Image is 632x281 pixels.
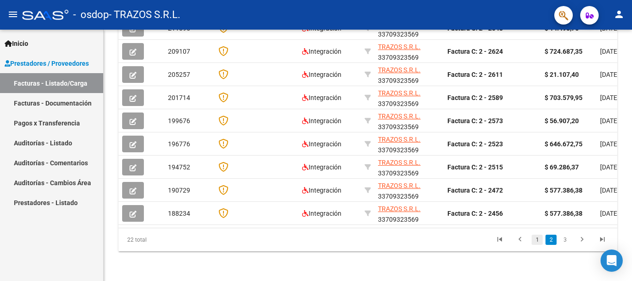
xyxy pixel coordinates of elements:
[600,140,619,148] span: [DATE]
[378,43,421,50] span: TRAZOS S.R.L.
[545,163,579,171] strong: $ 69.286,37
[511,235,529,245] a: go to previous page
[168,71,190,78] span: 205257
[7,9,19,20] mat-icon: menu
[613,9,625,20] mat-icon: person
[378,157,440,177] div: 33709323569
[302,210,341,217] span: Integración
[5,58,89,69] span: Prestadores / Proveedores
[601,250,623,272] div: Open Intercom Messenger
[447,163,503,171] strong: Factura C: 2 - 2515
[447,140,503,148] strong: Factura C: 2 - 2523
[378,181,440,200] div: 33709323569
[378,111,440,131] div: 33709323569
[545,187,582,194] strong: $ 577.386,38
[5,38,28,49] span: Inicio
[378,204,440,223] div: 33709323569
[302,48,341,55] span: Integración
[491,235,508,245] a: go to first page
[168,117,190,125] span: 199676
[600,187,619,194] span: [DATE]
[447,210,503,217] strong: Factura C: 2 - 2456
[600,210,619,217] span: [DATE]
[168,94,190,101] span: 201714
[378,66,421,74] span: TRAZOS S.R.L.
[545,235,557,245] a: 2
[302,117,341,125] span: Integración
[545,210,582,217] strong: $ 577.386,38
[168,210,190,217] span: 188234
[545,48,582,55] strong: $ 724.687,35
[73,5,109,25] span: - osdop
[378,136,421,143] span: TRAZOS S.R.L.
[447,71,503,78] strong: Factura C: 2 - 2611
[378,205,421,212] span: TRAZOS S.R.L.
[168,140,190,148] span: 196776
[447,187,503,194] strong: Factura C: 2 - 2472
[600,94,619,101] span: [DATE]
[378,42,440,61] div: 33709323569
[530,232,544,248] li: page 1
[378,112,421,120] span: TRAZOS S.R.L.
[532,235,543,245] a: 1
[378,88,440,107] div: 33709323569
[545,94,582,101] strong: $ 703.579,95
[573,235,591,245] a: go to next page
[109,5,180,25] span: - TRAZOS S.R.L.
[168,187,190,194] span: 190729
[447,48,503,55] strong: Factura C: 2 - 2624
[545,117,579,125] strong: $ 56.907,20
[378,182,421,189] span: TRAZOS S.R.L.
[447,117,503,125] strong: Factura C: 2 - 2573
[378,89,421,97] span: TRAZOS S.R.L.
[600,163,619,171] span: [DATE]
[558,232,572,248] li: page 3
[545,140,582,148] strong: $ 646.672,75
[545,71,579,78] strong: $ 21.107,40
[600,71,619,78] span: [DATE]
[168,48,190,55] span: 209107
[378,65,440,84] div: 33709323569
[544,232,558,248] li: page 2
[447,94,503,101] strong: Factura C: 2 - 2589
[302,140,341,148] span: Integración
[559,235,570,245] a: 3
[600,117,619,125] span: [DATE]
[600,48,619,55] span: [DATE]
[302,187,341,194] span: Integración
[378,134,440,154] div: 33709323569
[378,159,421,166] span: TRAZOS S.R.L.
[594,235,611,245] a: go to last page
[302,71,341,78] span: Integración
[118,228,217,251] div: 22 total
[302,94,341,101] span: Integración
[302,163,341,171] span: Integración
[168,163,190,171] span: 194752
